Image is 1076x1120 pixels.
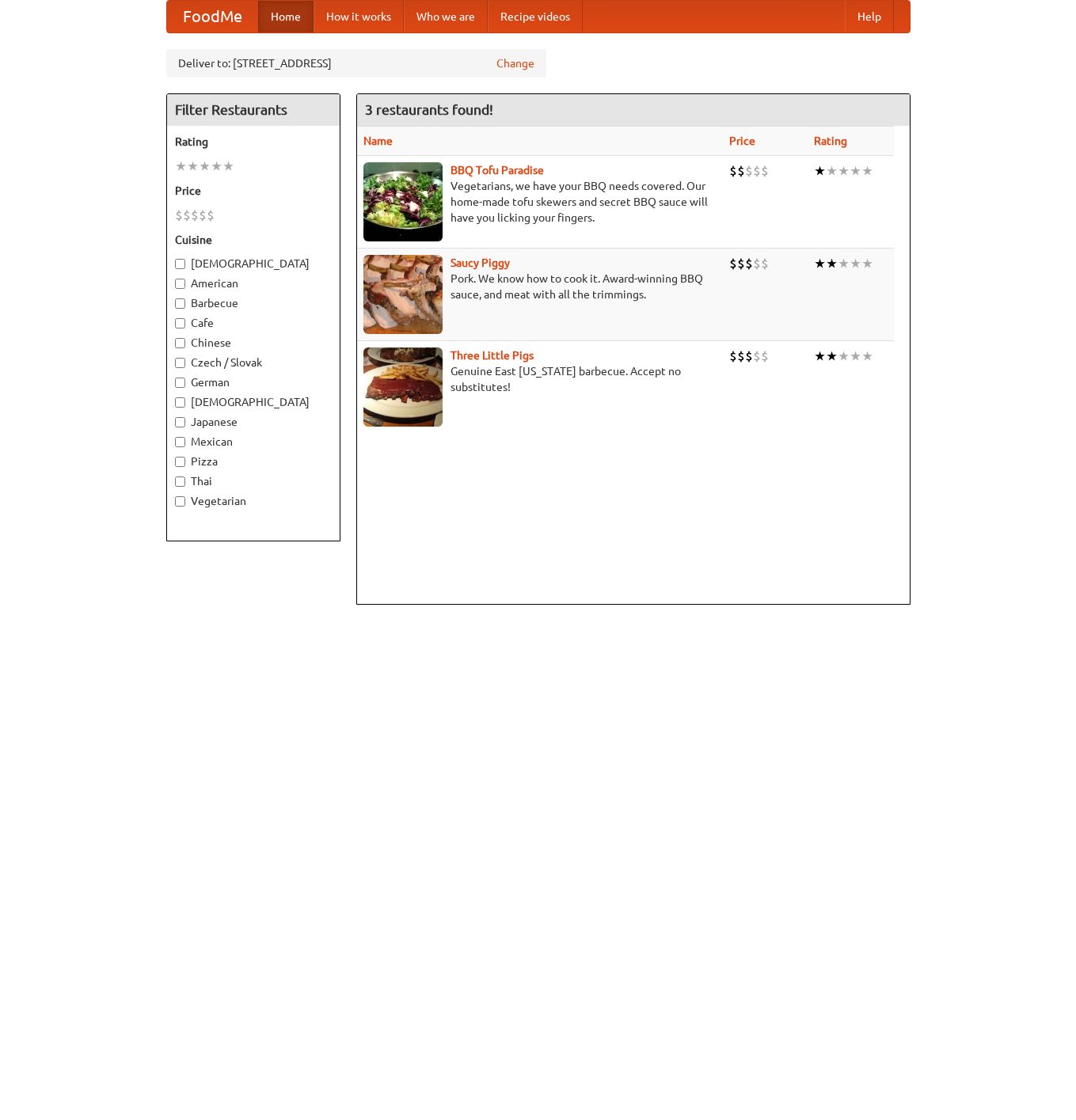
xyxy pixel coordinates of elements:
li: ★ [826,255,838,272]
li: $ [199,207,207,224]
input: German [175,378,185,388]
li: ★ [838,347,850,365]
h5: Rating [175,134,332,150]
ng-pluralize: 3 restaurants found! [365,102,493,117]
label: Vegetarian [175,493,332,509]
a: Rating [814,135,847,147]
label: Chinese [175,335,332,351]
label: Thai [175,473,332,489]
li: ★ [861,347,873,365]
li: ★ [850,347,861,365]
li: $ [761,162,769,180]
li: $ [729,162,737,180]
input: Pizza [175,457,185,467]
label: Barbecue [175,295,332,311]
a: Saucy Piggy [451,256,510,269]
label: Pizza [175,454,332,469]
a: Help [845,1,894,32]
label: Cafe [175,315,332,331]
li: ★ [211,158,222,175]
li: ★ [838,162,850,180]
li: ★ [850,255,861,272]
h5: Cuisine [175,232,332,248]
a: Price [729,135,755,147]
li: $ [737,347,745,365]
li: $ [729,347,737,365]
a: Recipe videos [488,1,583,32]
label: Czech / Slovak [175,355,332,370]
img: saucy.jpg [363,255,443,334]
h4: Filter Restaurants [167,94,340,126]
li: ★ [814,255,826,272]
li: $ [737,255,745,272]
input: Cafe [175,318,185,328]
label: Mexican [175,434,332,450]
input: Barbecue [175,298,185,309]
li: $ [745,255,753,272]
a: How it works [314,1,404,32]
li: ★ [861,162,873,180]
input: [DEMOGRAPHIC_DATA] [175,397,185,408]
input: Czech / Slovak [175,358,185,368]
a: FoodMe [167,1,258,32]
li: ★ [850,162,861,180]
li: $ [761,255,769,272]
label: [DEMOGRAPHIC_DATA] [175,394,332,410]
li: $ [729,255,737,272]
li: $ [745,162,753,180]
input: American [175,279,185,289]
li: ★ [187,158,199,175]
div: Deliver to: [STREET_ADDRESS] [166,49,546,78]
a: Three Little Pigs [451,349,534,362]
label: [DEMOGRAPHIC_DATA] [175,256,332,271]
a: BBQ Tofu Paradise [451,164,544,177]
li: ★ [222,158,234,175]
label: Japanese [175,414,332,430]
li: $ [753,162,761,180]
a: Home [258,1,314,32]
li: ★ [199,158,211,175]
li: $ [761,347,769,365]
input: Japanese [175,417,185,427]
li: $ [737,162,745,180]
input: Mexican [175,437,185,447]
img: tofuparadise.jpg [363,162,443,241]
input: Chinese [175,338,185,348]
p: Pork. We know how to cook it. Award-winning BBQ sauce, and meat with all the trimmings. [363,271,717,302]
a: Change [496,55,534,71]
p: Vegetarians, we have your BBQ needs covered. Our home-made tofu skewers and secret BBQ sauce will... [363,178,717,226]
li: ★ [814,347,826,365]
li: ★ [826,347,838,365]
li: $ [191,207,199,224]
a: Who we are [404,1,488,32]
li: ★ [175,158,187,175]
label: American [175,275,332,291]
label: German [175,374,332,390]
li: ★ [826,162,838,180]
p: Genuine East [US_STATE] barbecue. Accept no substitutes! [363,363,717,395]
li: ★ [861,255,873,272]
li: $ [207,207,215,224]
li: $ [753,347,761,365]
input: Vegetarian [175,496,185,507]
li: $ [745,347,753,365]
li: $ [183,207,191,224]
li: $ [753,255,761,272]
input: Thai [175,476,185,487]
img: littlepigs.jpg [363,347,443,427]
h5: Price [175,183,332,199]
li: ★ [814,162,826,180]
a: Name [363,135,393,147]
li: $ [175,207,183,224]
input: [DEMOGRAPHIC_DATA] [175,259,185,269]
li: ★ [838,255,850,272]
